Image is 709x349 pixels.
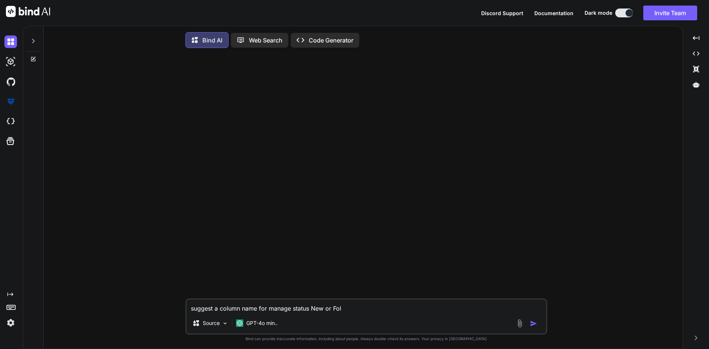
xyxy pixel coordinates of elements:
[185,336,547,342] p: Bind can provide inaccurate information, including about people. Always double-check its answers....
[481,9,523,17] button: Discord Support
[222,320,228,326] img: Pick Models
[530,320,537,327] img: icon
[202,36,222,45] p: Bind AI
[4,35,17,48] img: darkChat
[236,319,243,327] img: GPT-4o mini
[4,95,17,108] img: premium
[246,319,278,327] p: GPT-4o min..
[4,75,17,88] img: githubDark
[534,10,573,16] span: Documentation
[203,319,220,327] p: Source
[249,36,282,45] p: Web Search
[534,9,573,17] button: Documentation
[481,10,523,16] span: Discord Support
[4,317,17,329] img: settings
[6,6,50,17] img: Bind AI
[4,55,17,68] img: darkAi-studio
[643,6,697,20] button: Invite Team
[186,300,546,313] textarea: suggest a column name for manage status New or Fo
[4,115,17,128] img: cloudideIcon
[516,319,524,328] img: attachment
[309,36,353,45] p: Code Generator
[585,9,612,17] span: Dark mode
